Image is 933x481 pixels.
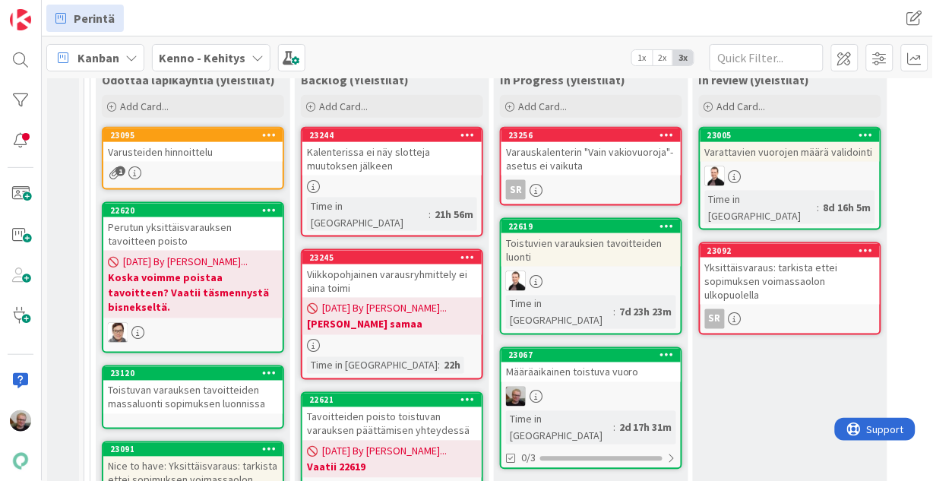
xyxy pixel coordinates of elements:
[309,252,482,263] div: 23245
[613,304,615,321] span: :
[818,199,820,216] span: :
[110,205,283,216] div: 22620
[302,407,482,441] div: Tavoitteiden poisto toistuvan varauksen päättämisen yhteydessä
[707,130,880,141] div: 23005
[103,443,283,457] div: 23091
[431,206,477,223] div: 21h 56m
[429,206,431,223] span: :
[123,254,248,270] span: [DATE] By [PERSON_NAME]...
[699,127,881,230] a: 23005Varattavien vuorojen määrä validointiVPTime in [GEOGRAPHIC_DATA]:8d 16h 5m
[501,233,681,267] div: Toistuvien varauksien tavoitteiden luonti
[501,180,681,200] div: SR
[701,244,880,305] div: 23092Yksittäisvaraus: tarkista ettei sopimuksen voimassaolon ulkopuolella
[103,142,283,162] div: Varusteiden hinnoittelu
[322,444,447,460] span: [DATE] By [PERSON_NAME]...
[438,357,440,374] span: :
[319,100,368,113] span: Add Card...
[701,128,880,162] div: 23005Varattavien vuorojen määrä validointi
[108,270,278,315] b: Koska voimme poistaa tavoitteen? Vaatii täsmennystä bisnekseltä.
[506,180,526,200] div: SR
[10,410,31,432] img: JH
[699,242,881,335] a: 23092Yksittäisvaraus: tarkista ettei sopimuksen voimassaolon ulkopuolellaSR
[521,451,536,467] span: 0/3
[705,166,725,186] img: VP
[500,218,682,335] a: 22619Toistuvien varauksien tavoitteiden luontiVPTime in [GEOGRAPHIC_DATA]:7d 23h 23m
[632,50,653,65] span: 1x
[302,142,482,176] div: Kalenterissa ei näy slotteja muutoksen jälkeen
[302,394,482,407] div: 22621
[707,245,880,256] div: 23092
[615,419,676,436] div: 2d 17h 31m
[110,445,283,455] div: 23091
[103,128,283,162] div: 23095Varusteiden hinnoittelu
[701,128,880,142] div: 23005
[701,244,880,258] div: 23092
[110,130,283,141] div: 23095
[103,367,283,381] div: 23120
[501,387,681,407] div: JH
[32,2,69,21] span: Support
[309,130,482,141] div: 23244
[705,191,818,224] div: Time in [GEOGRAPHIC_DATA]
[307,460,477,475] b: Vaatii 22619
[74,9,115,27] span: Perintä
[103,128,283,142] div: 23095
[103,323,283,343] div: SM
[701,166,880,186] div: VP
[710,44,824,71] input: Quick Filter...
[110,369,283,379] div: 23120
[705,309,725,329] div: SR
[103,204,283,217] div: 22620
[501,142,681,176] div: Varauskalenterin "Vain vakiovuoroja"-asetus ei vaikuta
[613,419,615,436] span: :
[102,202,284,353] a: 22620Perutun yksittäisvarauksen tavoitteen poisto[DATE] By [PERSON_NAME]...Koska voimme poistaa t...
[501,128,681,142] div: 23256
[77,49,119,67] span: Kanban
[307,357,438,374] div: Time in [GEOGRAPHIC_DATA]
[301,72,409,87] span: Backlog (Yleistilat)
[701,258,880,305] div: Yksittäisvaraus: tarkista ettei sopimuksen voimassaolon ulkopuolella
[701,309,880,329] div: SR
[506,387,526,407] img: JH
[102,127,284,190] a: 23095Varusteiden hinnoittelu
[302,251,482,298] div: 23245Viikkopohjainen varausryhmittely ei aina toimi
[501,271,681,291] div: VP
[108,323,128,343] img: SM
[440,357,464,374] div: 22h
[115,166,125,176] span: 1
[10,9,31,30] img: Visit kanbanzone.com
[501,349,681,382] div: 23067Määräaikainen toistuva vuoro
[302,128,482,142] div: 23244
[500,72,625,87] span: In Progress (yleistilat)
[307,198,429,231] div: Time in [GEOGRAPHIC_DATA]
[302,128,482,176] div: 23244Kalenterissa ei näy slotteja muutoksen jälkeen
[673,50,694,65] span: 3x
[103,217,283,251] div: Perutun yksittäisvarauksen tavoitteen poisto
[500,347,682,470] a: 23067Määräaikainen toistuva vuoroJHTime in [GEOGRAPHIC_DATA]:2d 17h 31m0/3
[322,301,447,317] span: [DATE] By [PERSON_NAME]...
[302,264,482,298] div: Viikkopohjainen varausryhmittely ei aina toimi
[102,365,284,429] a: 23120Toistuvan varauksen tavoitteiden massaluonti sopimuksen luonnissa
[501,220,681,233] div: 22619
[820,199,875,216] div: 8d 16h 5m
[653,50,673,65] span: 2x
[102,72,275,87] span: Odottaa läpikäyntiä (yleistilat)
[717,100,766,113] span: Add Card...
[500,127,682,206] a: 23256Varauskalenterin "Vain vakiovuoroja"-asetus ei vaikutaSR
[508,350,681,361] div: 23067
[501,220,681,267] div: 22619Toistuvien varauksien tavoitteiden luonti
[10,451,31,472] img: avatar
[103,381,283,414] div: Toistuvan varauksen tavoitteiden massaluonti sopimuksen luonnissa
[301,127,483,237] a: 23244Kalenterissa ei näy slotteja muutoksen jälkeenTime in [GEOGRAPHIC_DATA]:21h 56m
[701,142,880,162] div: Varattavien vuorojen määrä validointi
[501,128,681,176] div: 23256Varauskalenterin "Vain vakiovuoroja"-asetus ei vaikuta
[506,296,613,329] div: Time in [GEOGRAPHIC_DATA]
[307,317,477,332] b: [PERSON_NAME] samaa
[506,411,613,445] div: Time in [GEOGRAPHIC_DATA]
[508,130,681,141] div: 23256
[506,271,526,291] img: VP
[309,395,482,406] div: 22621
[46,5,124,32] a: Perintä
[302,394,482,441] div: 22621Tavoitteiden poisto toistuvan varauksen päättämisen yhteydessä
[501,349,681,362] div: 23067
